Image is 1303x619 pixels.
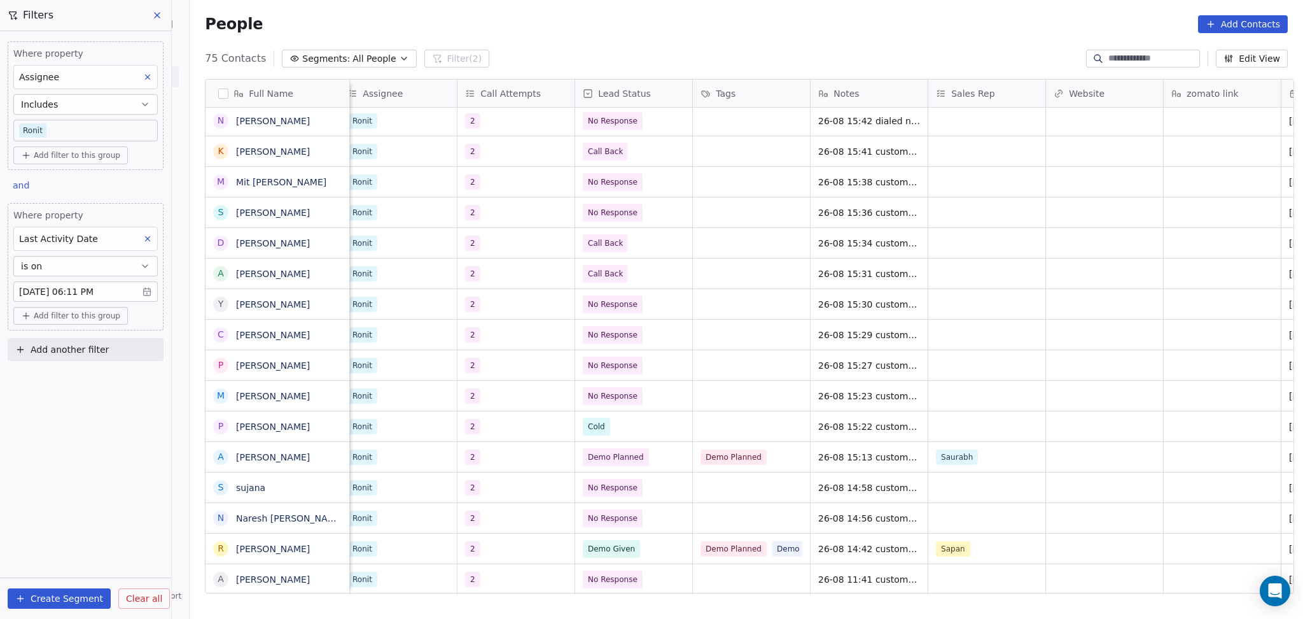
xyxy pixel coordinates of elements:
div: s [218,481,224,494]
a: [PERSON_NAME] [236,146,310,157]
span: All People [352,52,396,66]
span: No Response [588,206,638,219]
span: Call Back [588,267,623,280]
div: A [218,450,224,464]
span: 26-08 15:30 customer didnt pickup the call 25-06 16:21 customer didnt pickup the call details shared [818,298,920,311]
a: sujana [236,483,265,493]
a: [PERSON_NAME] [236,452,310,462]
span: Website [1069,87,1104,100]
span: Sapan [936,541,970,557]
span: No Response [588,115,638,127]
div: R [218,542,224,555]
span: Sales Rep [951,87,994,100]
a: [PERSON_NAME] [236,269,310,279]
span: Ronit [347,113,377,129]
div: Website [1046,80,1163,107]
span: 26-08 15:41 customer is busy right now told me to share brochure and details 26-06 12:01 dialed n... [818,145,920,158]
span: Demo Planned [700,450,767,465]
div: M [217,175,225,189]
span: 2 [465,358,480,373]
div: c [218,328,224,341]
span: 26-08 14:56 customer didnt pickup the call 25-06 12:26 dialed number is out of network coverage area [818,512,920,525]
span: Segments: [302,52,350,66]
div: Notes [811,80,928,107]
span: No Response [588,573,638,586]
span: Tags [716,87,735,100]
span: Notes [833,87,859,100]
span: 26-08 15:31 customer is busy call back later 25-06 16:30 customer didnt pickup the call details s... [818,267,920,280]
span: Assignee [363,87,403,100]
span: Call Back [588,237,623,250]
span: Call Attempts [480,87,541,100]
span: Demo Given [588,543,635,555]
div: N [218,114,224,127]
span: Ronit [347,511,377,526]
span: Full Name [249,87,293,100]
div: P [218,359,223,372]
span: Ronit [347,174,377,190]
span: 2 [465,174,480,190]
span: 2 [465,266,480,281]
span: Demo Planned [588,451,644,464]
div: N [218,511,224,525]
div: zomato link [1164,80,1281,107]
span: 26-08 15:13 customer is planning for a continental and italian food want to see demo planned virt... [818,451,920,464]
span: 2 [465,205,480,220]
span: Call Back [588,145,623,158]
a: [PERSON_NAME] [236,391,310,401]
a: [PERSON_NAME] [236,330,310,340]
div: Call Attempts [457,80,575,107]
a: [PERSON_NAME] [236,116,310,126]
span: 26-08 15:22 customer is saying device is too much out of his budget and hang up the call 25-06 14... [818,420,920,433]
span: Ronit [347,205,377,220]
span: No Response [588,298,638,311]
span: 2 [465,480,480,495]
a: [PERSON_NAME] [236,360,310,371]
span: 2 [465,388,480,404]
span: Lead Status [598,87,651,100]
div: Sales Rep [928,80,1045,107]
span: 2 [465,419,480,434]
a: [PERSON_NAME] [236,574,310,585]
span: Demo Given [772,541,830,557]
span: 2 [465,297,480,312]
span: 26-08 15:23 customer declined the call while ringing 25-06 14:21 customer is busy on another call [818,390,920,402]
div: Assignee [340,80,457,107]
a: [PERSON_NAME] [236,544,310,554]
div: M [217,389,225,402]
span: Ronit [347,572,377,587]
div: grid [206,108,350,594]
span: 2 [465,113,480,129]
span: 26-08 15:42 dialed number is switched off 26-06 13:03 dialed number is switched off [818,115,920,127]
span: 75 Contacts [205,51,266,66]
span: No Response [588,390,638,402]
button: Filter(2) [424,50,490,68]
span: 2 [465,572,480,587]
span: 26-08 11:41 customer is out of network coverage area 26-05 (11:39 am) Number is busy [818,573,920,586]
div: Y [218,297,224,311]
div: A [218,267,224,280]
a: [PERSON_NAME] [236,422,310,432]
span: Ronit [347,419,377,434]
span: No Response [588,359,638,372]
div: A [218,573,224,586]
span: No Response [588,512,638,525]
span: 26-08 15:29 customer didnt pickup the call 25-06 15:29 customer didnt pickup the call details shared [818,329,920,341]
span: Saurabh [936,450,978,465]
button: Add Contacts [1198,15,1288,33]
span: No Response [588,329,638,341]
div: d [218,236,225,250]
div: P [218,420,223,433]
span: Cold [588,420,605,433]
span: Ronit [347,480,377,495]
a: Mit [PERSON_NAME] [236,177,326,187]
span: People [205,15,263,34]
span: No Response [588,176,638,189]
span: Ronit [347,327,377,343]
span: zomato link [1187,87,1238,100]
button: Edit View [1216,50,1288,68]
a: [PERSON_NAME] [236,238,310,248]
span: 26-08 14:58 customer didnt pickup the call details shared 25-06 12:27 customer didnt pickup the c... [818,481,920,494]
span: Ronit [347,388,377,404]
span: No Response [588,481,638,494]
